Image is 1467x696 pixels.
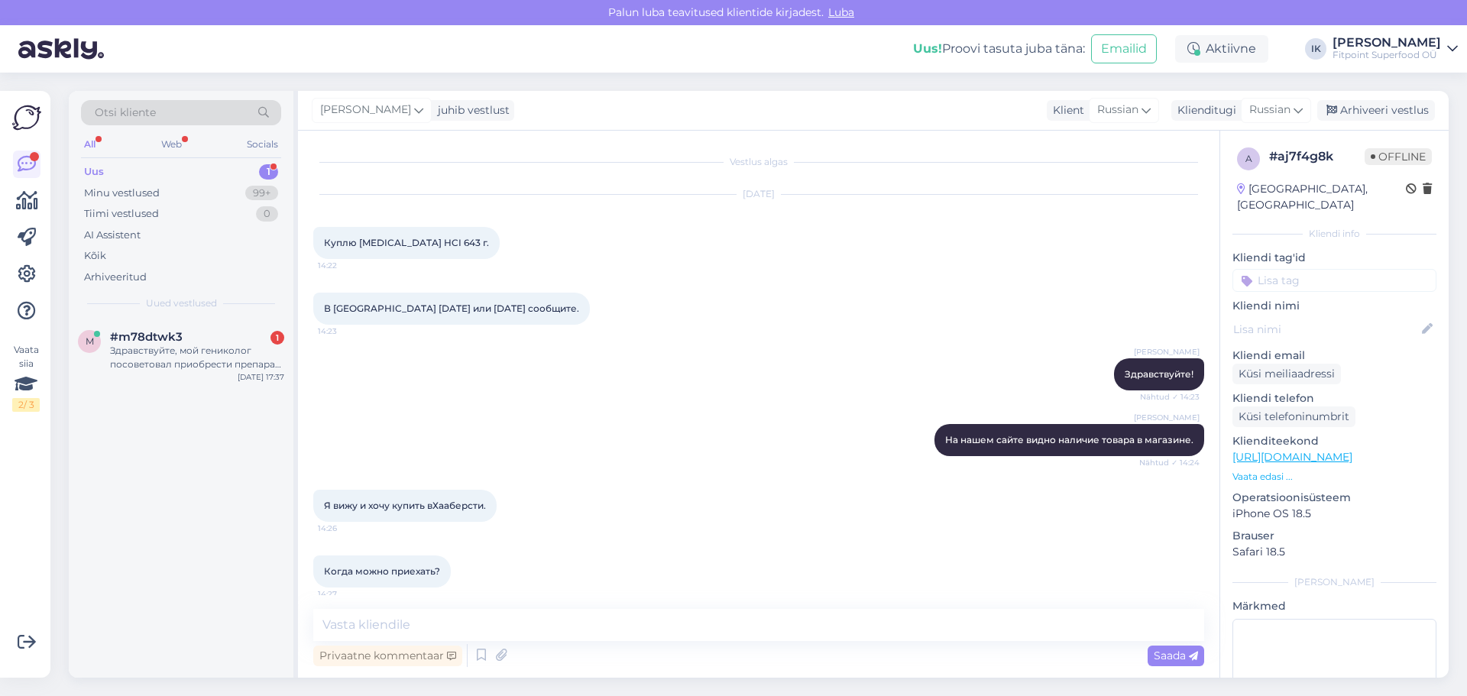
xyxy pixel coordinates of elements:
div: Vaata siia [12,343,40,412]
span: Куплю [MEDICAL_DATA] HCI 643 г. [324,237,489,248]
p: iPhone OS 18.5 [1232,506,1436,522]
div: Minu vestlused [84,186,160,201]
span: Здравствуйте! [1125,368,1193,380]
button: Emailid [1091,34,1157,63]
p: Operatsioonisüsteem [1232,490,1436,506]
input: Lisa tag [1232,269,1436,292]
div: Klient [1047,102,1084,118]
div: Privaatne kommentaar [313,646,462,666]
div: 1 [259,164,278,180]
div: Socials [244,134,281,154]
p: Safari 18.5 [1232,544,1436,560]
span: В [GEOGRAPHIC_DATA] [DATE] или [DATE] сообщите. [324,303,579,314]
span: 14:22 [318,260,375,271]
div: Küsi telefoninumbrit [1232,406,1355,427]
div: Vestlus algas [313,155,1204,169]
div: [GEOGRAPHIC_DATA], [GEOGRAPHIC_DATA] [1237,181,1406,213]
div: [PERSON_NAME] [1333,37,1441,49]
b: Uus! [913,41,942,56]
a: [URL][DOMAIN_NAME] [1232,450,1352,464]
p: Kliendi email [1232,348,1436,364]
span: 14:27 [318,588,375,600]
div: 1 [270,331,284,345]
span: [PERSON_NAME] [1134,412,1200,423]
div: Kõik [84,248,106,264]
div: # aj7f4g8k [1269,147,1365,166]
div: IK [1305,38,1326,60]
a: [PERSON_NAME]Fitpoint Superfood OÜ [1333,37,1458,61]
div: Aktiivne [1175,35,1268,63]
span: Nähtud ✓ 14:24 [1139,457,1200,468]
span: [PERSON_NAME] [1134,346,1200,358]
div: Proovi tasuta juba täna: [913,40,1085,58]
div: Klienditugi [1171,102,1236,118]
span: #m78dtwk3 [110,330,183,344]
span: Russian [1249,102,1291,118]
div: Arhiveeritud [84,270,147,285]
span: m [86,335,94,347]
p: Kliendi tag'id [1232,250,1436,266]
span: Offline [1365,148,1432,165]
div: AI Assistent [84,228,141,243]
div: 99+ [245,186,278,201]
span: Russian [1097,102,1138,118]
input: Lisa nimi [1233,321,1419,338]
div: juhib vestlust [432,102,510,118]
div: [PERSON_NAME] [1232,575,1436,589]
span: Nähtud ✓ 14:23 [1140,391,1200,403]
div: Arhiveeri vestlus [1317,100,1435,121]
span: 14:26 [318,523,375,534]
p: Brauser [1232,528,1436,544]
div: Web [158,134,185,154]
span: Я вижу и хочу купить вХааберсти. [324,500,486,511]
p: Vaata edasi ... [1232,470,1436,484]
div: Tiimi vestlused [84,206,159,222]
p: Kliendi nimi [1232,298,1436,314]
span: 14:23 [318,325,375,337]
span: Saada [1154,649,1198,662]
span: Когда можно приехать? [324,565,440,577]
span: Uued vestlused [146,296,217,310]
span: Luba [824,5,859,19]
div: Здравствуйте, мой гениколог посоветовал приобрести препарат при менопаузе фирмы ecosh , какой име... [110,344,284,371]
div: [DATE] 17:37 [238,371,284,383]
div: Uus [84,164,104,180]
div: Kliendi info [1232,227,1436,241]
div: All [81,134,99,154]
img: Askly Logo [12,103,41,132]
div: 2 / 3 [12,398,40,412]
span: Otsi kliente [95,105,156,121]
p: Klienditeekond [1232,433,1436,449]
p: Kliendi telefon [1232,390,1436,406]
span: a [1245,153,1252,164]
span: [PERSON_NAME] [320,102,411,118]
p: Märkmed [1232,598,1436,614]
div: Küsi meiliaadressi [1232,364,1341,384]
span: На нашем сайте видно наличие товара в магазине. [945,434,1193,445]
div: Fitpoint Superfood OÜ [1333,49,1441,61]
div: [DATE] [313,187,1204,201]
div: 0 [256,206,278,222]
